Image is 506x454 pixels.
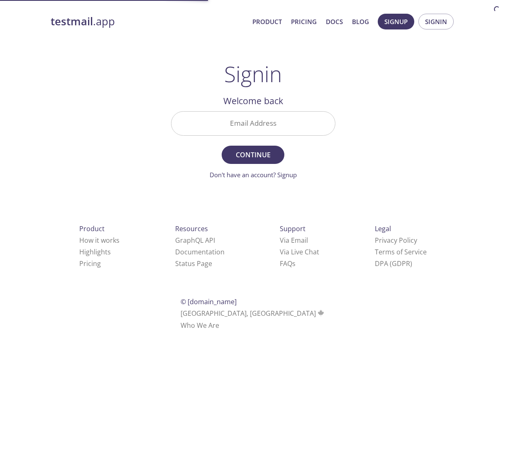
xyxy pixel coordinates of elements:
h2: Welcome back [171,94,335,108]
a: FAQ [280,259,296,268]
span: Resources [175,224,208,233]
a: GraphQL API [175,236,215,245]
button: Signin [418,14,454,29]
a: Product [252,16,282,27]
a: Docs [326,16,343,27]
span: Legal [375,224,391,233]
a: Blog [352,16,369,27]
span: © [DOMAIN_NAME] [181,297,237,306]
a: How it works [79,236,120,245]
a: Documentation [175,247,225,256]
h1: Signin [224,61,282,86]
span: Product [79,224,105,233]
a: Highlights [79,247,111,256]
span: s [292,259,296,268]
button: Signup [378,14,414,29]
a: Terms of Service [375,247,427,256]
a: Don't have an account? Signup [210,171,297,179]
strong: testmail [51,14,93,29]
span: Continue [231,149,275,161]
span: [GEOGRAPHIC_DATA], [GEOGRAPHIC_DATA] [181,309,325,318]
a: DPA (GDPR) [375,259,412,268]
a: testmail.app [51,15,246,29]
a: Who We Are [181,321,219,330]
span: Signin [425,16,447,27]
span: Support [280,224,306,233]
a: Pricing [291,16,317,27]
a: Via Live Chat [280,247,319,256]
a: Pricing [79,259,101,268]
span: Signup [384,16,408,27]
a: Privacy Policy [375,236,417,245]
button: Continue [222,146,284,164]
a: Via Email [280,236,308,245]
a: Status Page [175,259,212,268]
